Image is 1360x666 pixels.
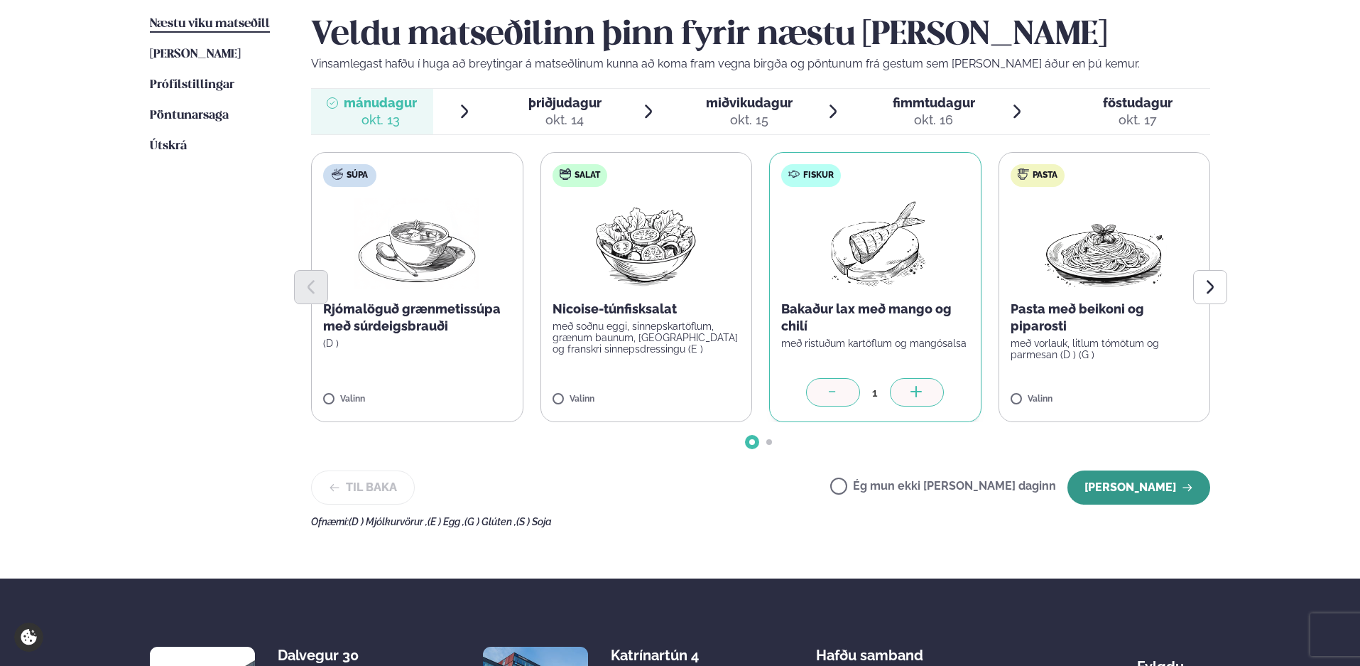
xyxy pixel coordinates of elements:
[150,77,234,94] a: Prófílstillingar
[788,168,800,180] img: fish.svg
[150,46,241,63] a: [PERSON_NAME]
[1033,170,1057,181] span: Pasta
[816,635,923,664] span: Hafðu samband
[1103,95,1173,110] span: föstudagur
[893,112,975,129] div: okt. 16
[812,198,938,289] img: Fish.png
[311,55,1210,72] p: Vinsamlegast hafðu í huga að breytingar á matseðlinum kunna að koma fram vegna birgða og pöntunum...
[528,112,602,129] div: okt. 14
[150,16,270,33] a: Næstu viku matseðill
[860,385,890,401] div: 1
[278,647,391,664] div: Dalvegur 30
[1042,198,1167,289] img: Spagetti.png
[706,112,793,129] div: okt. 15
[150,140,187,152] span: Útskrá
[766,439,772,445] span: Go to slide 2
[323,338,511,349] p: (D )
[1067,471,1210,505] button: [PERSON_NAME]
[150,138,187,155] a: Útskrá
[14,623,43,652] a: Cookie settings
[528,95,602,110] span: þriðjudagur
[803,170,834,181] span: Fiskur
[611,647,724,664] div: Katrínartún 4
[323,301,511,335] p: Rjómalöguð grænmetissúpa með súrdeigsbrauði
[560,168,571,180] img: salad.svg
[311,516,1210,527] div: Ofnæmi:
[1018,168,1029,180] img: pasta.svg
[749,439,755,445] span: Go to slide 1
[781,338,969,349] p: með ristuðum kartöflum og mangósalsa
[893,95,975,110] span: fimmtudagur
[464,516,516,527] span: (G ) Glúten ,
[349,516,428,527] span: (D ) Mjólkurvörur ,
[344,112,417,129] div: okt. 13
[516,516,552,527] span: (S ) Soja
[553,321,741,355] p: með soðnu eggi, sinnepskartöflum, grænum baunum, [GEOGRAPHIC_DATA] og franskri sinnepsdressingu (E )
[150,79,234,91] span: Prófílstillingar
[150,107,229,124] a: Pöntunarsaga
[706,95,793,110] span: miðvikudagur
[583,198,709,289] img: Salad.png
[781,301,969,335] p: Bakaður lax með mango og chilí
[1193,270,1227,304] button: Next slide
[294,270,328,304] button: Previous slide
[347,170,368,181] span: Súpa
[1103,112,1173,129] div: okt. 17
[311,471,415,505] button: Til baka
[344,95,417,110] span: mánudagur
[150,18,270,30] span: Næstu viku matseðill
[150,48,241,60] span: [PERSON_NAME]
[575,170,600,181] span: Salat
[1011,338,1199,360] p: með vorlauk, litlum tómötum og parmesan (D ) (G )
[1011,301,1199,335] p: Pasta með beikoni og piparosti
[354,198,479,289] img: Soup.png
[332,168,343,180] img: soup.svg
[311,16,1210,55] h2: Veldu matseðilinn þinn fyrir næstu [PERSON_NAME]
[428,516,464,527] span: (E ) Egg ,
[150,109,229,122] span: Pöntunarsaga
[553,301,741,318] p: Nicoise-túnfisksalat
